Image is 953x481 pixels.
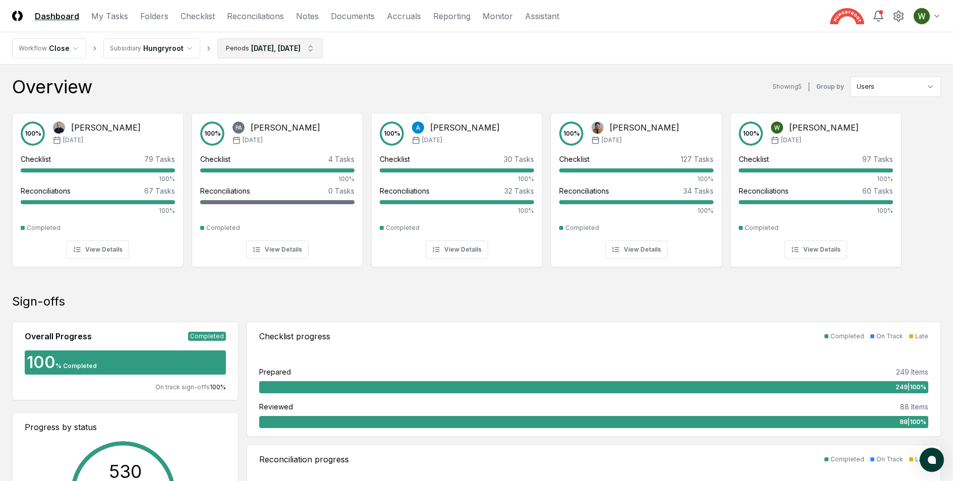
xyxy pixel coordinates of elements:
div: Completed [206,223,240,232]
div: 100% [21,206,175,215]
div: 100% [21,174,175,184]
div: 100% [380,174,534,184]
div: Completed [27,223,61,232]
img: ACg8ocIK_peNeqvot3Ahh9567LsVhi0q3GD2O_uFDzmfmpbAfkCWeQ=s96-c [914,8,930,24]
span: [DATE] [602,136,622,145]
span: 100 % [210,383,226,391]
img: Steve Murphy [591,122,604,134]
button: atlas-launcher [920,448,944,472]
span: [DATE] [63,136,83,145]
div: Showing 5 [772,82,802,91]
div: 100 [25,354,55,371]
div: Completed [745,223,779,232]
div: Subsidiary [110,44,141,53]
div: Late [915,332,928,341]
img: Pia Reyes [412,122,424,134]
div: 100% [739,206,893,215]
div: 32 Tasks [504,186,534,196]
div: Reviewed [259,401,293,412]
a: Checklist progressCompletedOn TrackLatePrepared249 Items249|100%Reviewed88 Items88|100% [247,322,941,437]
a: Checklist [181,10,215,22]
div: Reconciliation progress [259,453,349,465]
div: Checklist [739,154,769,164]
img: Wesley Xu [771,122,783,134]
img: Logo [12,11,23,21]
span: 88 | 100 % [900,417,926,427]
div: 79 Tasks [144,154,175,164]
a: Reporting [433,10,470,22]
img: Jim Bulger [53,122,65,134]
div: 88 Items [900,401,928,412]
span: 249 | 100 % [896,383,926,392]
a: Reconciliations [227,10,284,22]
div: 100% [739,174,893,184]
button: View Details [785,240,847,259]
div: [DATE], [DATE] [251,43,301,53]
nav: breadcrumb [12,38,323,58]
div: 100% [200,174,354,184]
div: 34 Tasks [683,186,713,196]
a: Documents [331,10,375,22]
div: 67 Tasks [144,186,175,196]
div: Reconciliations [559,186,609,196]
span: [DATE] [781,136,801,145]
div: Overall Progress [25,330,92,342]
span: PA [235,124,242,132]
div: Overview [12,77,92,97]
div: Reconciliations [200,186,250,196]
div: Periods [226,44,249,53]
div: Completed [830,332,864,341]
div: On Track [876,455,903,464]
div: Workflow [19,44,47,53]
div: [PERSON_NAME] [251,122,320,134]
a: 100%Wesley Xu[PERSON_NAME][DATE]Checklist97 Tasks100%Reconciliations60 Tasks100%CompletedView Det... [730,105,902,267]
a: 100%Jim Bulger[PERSON_NAME][DATE]Checklist79 Tasks100%Reconciliations67 Tasks100%CompletedView De... [12,105,184,267]
div: 0 Tasks [328,186,354,196]
div: Reconciliations [739,186,789,196]
a: Folders [140,10,168,22]
div: [PERSON_NAME] [71,122,141,134]
div: 127 Tasks [681,154,713,164]
div: Reconciliations [21,186,71,196]
div: 100% [380,206,534,215]
div: [PERSON_NAME] [610,122,679,134]
a: 100%Pia Reyes[PERSON_NAME][DATE]Checklist30 Tasks100%Reconciliations32 Tasks100%CompletedView Det... [371,105,543,267]
button: View Details [605,240,668,259]
div: 97 Tasks [862,154,893,164]
a: Notes [296,10,319,22]
button: Periods[DATE], [DATE] [217,38,323,58]
div: Completed [386,223,420,232]
a: My Tasks [91,10,128,22]
a: Assistant [525,10,559,22]
div: [PERSON_NAME] [430,122,500,134]
span: [DATE] [243,136,263,145]
a: Monitor [483,10,513,22]
div: 249 Items [896,367,928,377]
button: View Details [246,240,309,259]
div: Progress by status [25,421,226,433]
div: Prepared [259,367,291,377]
a: Dashboard [35,10,79,22]
div: 60 Tasks [862,186,893,196]
div: 30 Tasks [504,154,534,164]
div: [PERSON_NAME] [789,122,859,134]
div: Completed [830,455,864,464]
div: Late [915,455,928,464]
label: Group by [816,84,844,90]
button: View Details [67,240,129,259]
span: [DATE] [422,136,442,145]
a: 100%Steve Murphy[PERSON_NAME][DATE]Checklist127 Tasks100%Reconciliations34 Tasks100%CompletedView... [551,105,722,267]
div: Completed [565,223,599,232]
div: Checklist progress [259,330,330,342]
div: Sign-offs [12,293,941,310]
div: Checklist [200,154,230,164]
a: 100%PA[PERSON_NAME][DATE]Checklist4 Tasks100%Reconciliations0 TasksCompletedView Details [192,105,363,267]
div: Checklist [21,154,51,164]
img: Hungryroot logo [830,8,864,24]
div: | [808,82,810,92]
div: Checklist [559,154,589,164]
div: Completed [188,332,226,341]
div: Checklist [380,154,410,164]
button: View Details [426,240,488,259]
div: 100% [559,174,713,184]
